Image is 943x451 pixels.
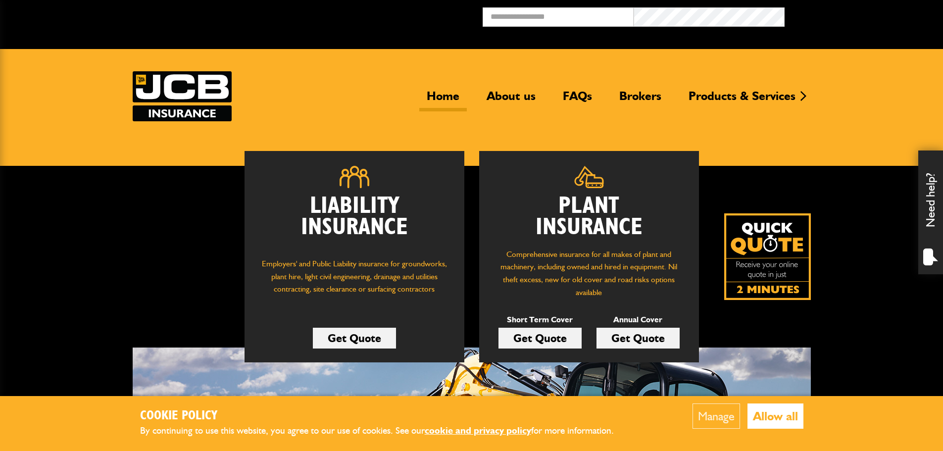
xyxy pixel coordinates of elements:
a: About us [479,89,543,111]
a: cookie and privacy policy [425,425,531,436]
a: Get Quote [596,328,680,349]
p: Employers' and Public Liability insurance for groundworks, plant hire, light civil engineering, d... [259,257,449,305]
p: Short Term Cover [498,313,582,326]
p: By continuing to use this website, you agree to our use of cookies. See our for more information. [140,423,630,439]
button: Manage [693,403,740,429]
a: Home [419,89,467,111]
h2: Liability Insurance [259,196,449,248]
a: Products & Services [681,89,803,111]
a: Get Quote [498,328,582,349]
h2: Cookie Policy [140,408,630,424]
a: Get your insurance quote isn just 2-minutes [724,213,811,300]
div: Need help? [918,150,943,274]
button: Allow all [747,403,803,429]
button: Broker Login [785,7,936,23]
img: Quick Quote [724,213,811,300]
a: JCB Insurance Services [133,71,232,121]
a: FAQs [555,89,599,111]
h2: Plant Insurance [494,196,684,238]
p: Annual Cover [596,313,680,326]
p: Comprehensive insurance for all makes of plant and machinery, including owned and hired in equipm... [494,248,684,299]
a: Get Quote [313,328,396,349]
img: JCB Insurance Services logo [133,71,232,121]
a: Brokers [612,89,669,111]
